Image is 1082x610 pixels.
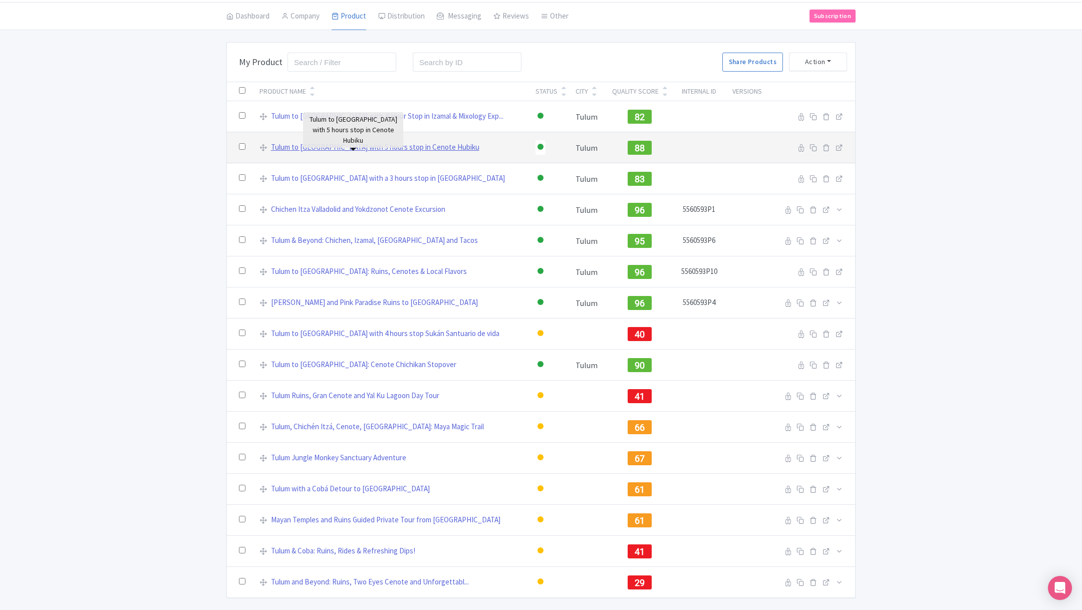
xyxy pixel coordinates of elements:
[332,3,366,31] a: Product
[628,328,652,338] a: 40
[570,163,606,194] td: Tulum
[570,287,606,319] td: Tulum
[673,82,725,101] th: Internal ID
[576,86,588,97] div: City
[259,86,306,97] div: Product Name
[535,482,546,496] div: Building
[628,545,652,555] a: 41
[535,575,546,589] div: Building
[271,452,406,464] a: Tulum Jungle Monkey Sanctuary Adventure
[535,327,546,341] div: Building
[635,298,645,309] span: 96
[271,297,478,309] a: [PERSON_NAME] and Pink Paradise Ruins to [GEOGRAPHIC_DATA]
[628,390,652,400] a: 41
[271,328,499,340] a: Tulum to [GEOGRAPHIC_DATA] with 4 hours stop Sukán Santuario de vida
[271,266,467,277] a: Tulum to [GEOGRAPHIC_DATA]: Ruins, Cenotes & Local Flavors
[628,141,652,151] a: 88
[271,545,415,557] a: Tulum & Coba: Ruins, Rides & Refreshing Dips!
[789,53,847,71] button: Action
[725,82,769,101] th: Versions
[535,420,546,434] div: Building
[673,287,725,319] td: 5560593P4
[271,421,484,433] a: Tulum, Chichén Itzá, Cenote, [GEOGRAPHIC_DATA]: Maya Magic Trail
[628,421,652,431] a: 66
[535,295,546,310] div: Active
[271,390,439,402] a: Tulum Ruins, Gran Cenote and Yal Ku Lagoon Day Tour
[570,225,606,256] td: Tulum
[271,204,445,215] a: Chichen Itza Valladolid and Yokdzonot Cenote Excursion
[271,235,478,246] a: Tulum & Beyond: Chichen, Izamal, [GEOGRAPHIC_DATA] and Tacos
[271,173,505,184] a: Tulum to [GEOGRAPHIC_DATA] with a 3 hours stop in [GEOGRAPHIC_DATA]
[635,453,645,464] span: 67
[535,140,546,155] div: Active
[535,202,546,217] div: Active
[535,86,558,97] div: Status
[635,205,645,215] span: 96
[535,233,546,248] div: Active
[673,256,725,287] td: 5560593P10
[809,10,856,23] a: Subscription
[628,452,652,462] a: 67
[628,359,652,369] a: 90
[437,3,481,31] a: Messaging
[570,132,606,163] td: Tulum
[271,359,456,371] a: Tulum to [GEOGRAPHIC_DATA]: Cenote Chichikan Stopover
[570,256,606,287] td: Tulum
[628,483,652,493] a: 61
[635,174,645,184] span: 83
[628,514,652,524] a: 61
[635,577,645,588] span: 29
[570,101,606,132] td: Tulum
[282,3,320,31] a: Company
[541,3,569,31] a: Other
[635,391,645,402] span: 41
[535,264,546,279] div: Active
[303,112,403,148] div: Tulum to [GEOGRAPHIC_DATA] with 5 hours stop in Cenote Hubiku
[635,515,645,526] span: 61
[535,109,546,124] div: Active
[673,225,725,256] td: 5560593P6
[628,296,652,307] a: 96
[635,236,645,246] span: 95
[628,110,652,120] a: 82
[635,143,645,153] span: 88
[535,171,546,186] div: Active
[628,234,652,244] a: 95
[226,3,269,31] a: Dashboard
[271,111,503,122] a: Tulum to [GEOGRAPHIC_DATA] with 4-Hour Stop in Izamal & Mixology Exp...
[612,86,659,97] div: Quality Score
[271,142,479,153] a: Tulum to [GEOGRAPHIC_DATA] with 5 hours stop in Cenote Hubiku
[722,53,783,72] a: Share Products
[535,358,546,372] div: Active
[239,57,283,68] h3: My Product
[635,329,645,340] span: 40
[535,513,546,527] div: Building
[635,422,645,433] span: 66
[288,53,396,72] input: Search / Filter
[635,484,645,495] span: 61
[673,194,725,225] td: 5560593P1
[635,360,645,371] span: 90
[628,265,652,275] a: 96
[635,546,645,557] span: 41
[413,53,521,72] input: Search by ID
[628,576,652,586] a: 29
[1048,576,1072,600] div: Open Intercom Messenger
[635,267,645,277] span: 96
[493,3,529,31] a: Reviews
[570,194,606,225] td: Tulum
[535,389,546,403] div: Building
[271,483,430,495] a: Tulum with a Cobá Detour to [GEOGRAPHIC_DATA]
[378,3,425,31] a: Distribution
[635,112,645,122] span: 82
[271,514,500,526] a: Mayan Temples and Ruins Guided Private Tour from [GEOGRAPHIC_DATA]
[535,544,546,558] div: Building
[271,576,469,588] a: Tulum and Beyond: Ruins, Two Eyes Cenote and Unforgettabl...
[535,451,546,465] div: Building
[628,203,652,213] a: 96
[628,172,652,182] a: 83
[570,350,606,381] td: Tulum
